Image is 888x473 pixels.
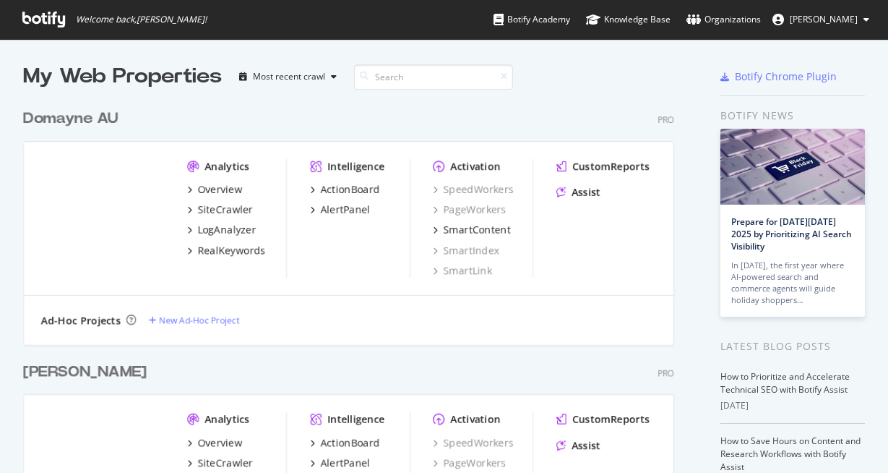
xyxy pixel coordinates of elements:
[310,435,379,450] a: ActionBoard
[556,185,600,200] a: Assist
[658,367,674,379] div: Pro
[572,185,600,200] div: Assist
[761,8,881,31] button: [PERSON_NAME]
[187,203,253,217] a: SiteCrawler
[686,12,761,27] div: Organizations
[451,159,501,174] div: Activation
[572,159,650,174] div: CustomReports
[731,260,854,306] div: In [DATE], the first year where AI-powered search and commerce agents will guide holiday shoppers…
[320,435,379,450] div: ActionBoard
[720,399,865,412] div: [DATE]
[731,216,852,252] a: Prepare for [DATE][DATE] 2025 by Prioritizing AI Search Visibility
[310,456,370,470] a: AlertPanel
[253,72,325,81] div: Most recent crawl
[434,182,514,197] a: SpeedWorkers
[434,456,506,470] a: PageWorkers
[572,412,650,427] div: CustomReports
[327,412,384,427] div: Intelligence
[76,14,207,25] span: Welcome back, [PERSON_NAME] !
[187,182,242,197] a: Overview
[451,412,501,427] div: Activation
[197,223,256,237] div: LogAnalyzer
[720,129,865,205] img: Prepare for Black Friday 2025 by Prioritizing AI Search Visibility
[320,203,370,217] div: AlertPanel
[444,223,511,237] div: SmartContent
[434,263,492,278] a: SmartLink
[23,108,118,129] div: Domayne AU
[204,412,249,427] div: Analytics
[187,435,242,450] a: Overview
[204,159,249,174] div: Analytics
[556,438,600,453] a: Assist
[187,243,265,257] a: RealKeywords
[720,370,850,396] a: How to Prioritize and Accelerate Technical SEO with Botify Assist
[187,223,256,237] a: LogAnalyzer
[327,159,384,174] div: Intelligence
[310,203,370,217] a: AlertPanel
[434,223,511,237] a: SmartContent
[197,203,253,217] div: SiteCrawler
[197,456,253,470] div: SiteCrawler
[23,362,152,383] a: [PERSON_NAME]
[434,203,506,217] a: PageWorkers
[233,65,342,88] button: Most recent crawl
[434,435,514,450] a: SpeedWorkers
[197,435,242,450] div: Overview
[720,69,837,84] a: Botify Chrome Plugin
[572,438,600,453] div: Assist
[41,159,164,257] img: www.domayne.com.au
[720,435,861,473] a: How to Save Hours on Content and Research Workflows with Botify Assist
[320,456,370,470] div: AlertPanel
[187,456,253,470] a: SiteCrawler
[586,12,671,27] div: Knowledge Base
[23,62,222,91] div: My Web Properties
[434,243,499,257] a: SmartIndex
[658,114,674,126] div: Pro
[310,182,379,197] a: ActionBoard
[720,108,865,124] div: Botify news
[493,12,570,27] div: Botify Academy
[159,314,239,326] div: New Ad-Hoc Project
[197,182,242,197] div: Overview
[41,313,121,328] div: Ad-Hoc Projects
[197,243,265,257] div: RealKeywords
[354,64,513,90] input: Search
[720,338,865,354] div: Latest Blog Posts
[556,412,650,427] a: CustomReports
[735,69,837,84] div: Botify Chrome Plugin
[556,159,650,174] a: CustomReports
[148,314,239,326] a: New Ad-Hoc Project
[790,13,858,25] span: Laine Wheelhouse
[23,108,124,129] a: Domayne AU
[23,362,147,383] div: [PERSON_NAME]
[320,182,379,197] div: ActionBoard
